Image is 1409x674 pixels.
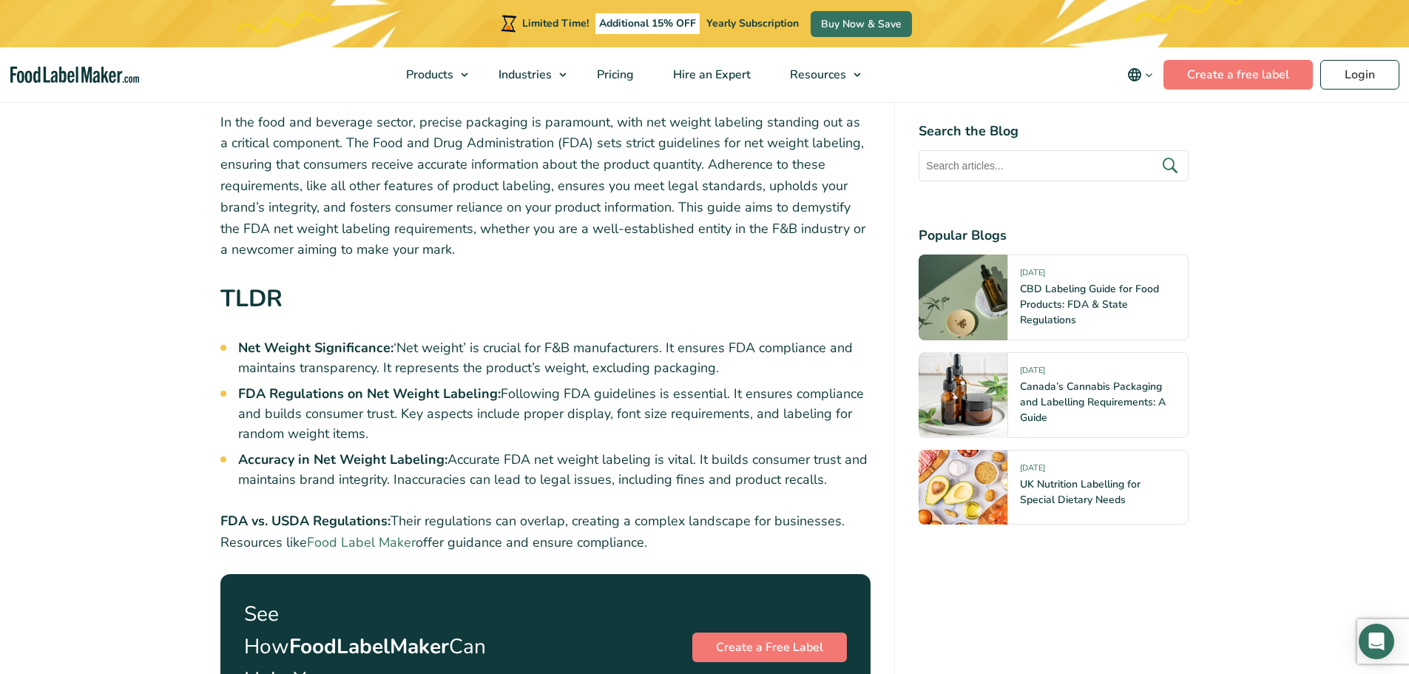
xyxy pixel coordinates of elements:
[238,450,871,490] li: Accurate FDA net weight labeling is vital. It builds consumer trust and maintains brand integrity...
[669,67,752,83] span: Hire an Expert
[307,533,416,551] a: Food Label Maker
[811,11,912,37] a: Buy Now & Save
[402,67,455,83] span: Products
[919,150,1189,181] input: Search articles...
[220,112,871,261] p: In the food and beverage sector, precise packaging is paramount, with net weight labeling standin...
[919,121,1189,141] h4: Search the Blog
[592,67,635,83] span: Pricing
[1163,60,1313,90] a: Create a free label
[785,67,848,83] span: Resources
[1020,380,1166,425] a: Canada’s Cannabis Packaging and Labelling Requirements: A Guide
[578,47,650,102] a: Pricing
[1020,267,1045,284] span: [DATE]
[220,283,283,314] strong: TLDR
[238,339,393,357] strong: Net Weight Significance:
[1359,624,1394,659] div: Open Intercom Messenger
[289,633,449,661] strong: FoodLabelMaker
[238,385,501,402] strong: FDA Regulations on Net Weight Labeling:
[1020,462,1045,479] span: [DATE]
[1020,365,1045,382] span: [DATE]
[494,67,553,83] span: Industries
[1020,282,1159,327] a: CBD Labeling Guide for Food Products: FDA & State Regulations
[1020,477,1141,507] a: UK Nutrition Labelling for Special Dietary Needs
[771,47,868,102] a: Resources
[238,338,871,378] li: ‘Net weight’ is crucial for F&B manufacturers. It ensures FDA compliance and maintains transparen...
[479,47,574,102] a: Industries
[238,451,447,468] strong: Accuracy in Net Weight Labeling:
[1320,60,1399,90] a: Login
[220,512,391,530] strong: FDA vs. USDA Regulations:
[654,47,767,102] a: Hire an Expert
[522,16,589,30] span: Limited Time!
[706,16,799,30] span: Yearly Subscription
[238,384,871,444] li: Following FDA guidelines is essential. It ensures compliance and builds consumer trust. Key aspec...
[595,13,700,34] span: Additional 15% OFF
[692,633,847,662] a: Create a Free Label
[919,226,1189,246] h4: Popular Blogs
[220,510,871,553] p: Their regulations can overlap, creating a complex landscape for businesses. Resources like offer ...
[387,47,476,102] a: Products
